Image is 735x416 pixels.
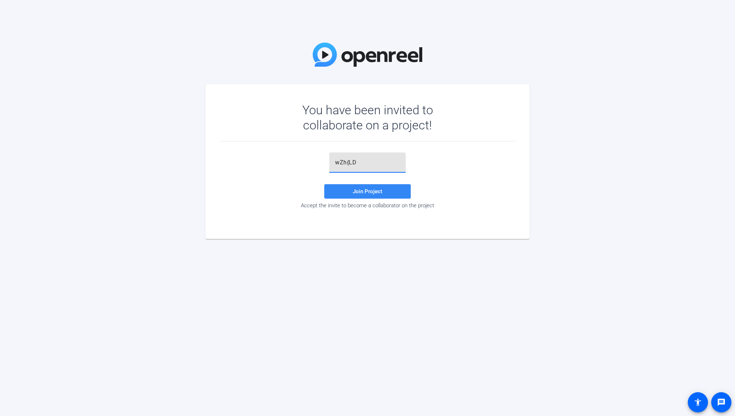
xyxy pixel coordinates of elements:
div: Accept the invite to become a collaborator on the project [220,202,515,209]
img: OpenReel Logo [313,43,422,67]
span: Join Project [353,188,382,195]
mat-icon: accessibility [694,398,702,407]
mat-icon: message [717,398,726,407]
input: Password [335,158,400,167]
div: You have been invited to collaborate on a project! [281,102,454,133]
button: Join Project [324,184,411,199]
